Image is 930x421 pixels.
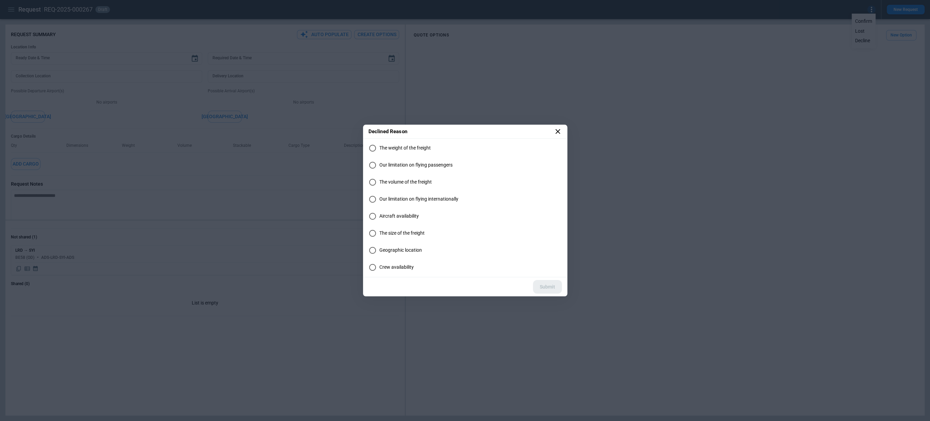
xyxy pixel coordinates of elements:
[379,179,432,185] span: The volume of the freight
[379,145,431,151] span: The weight of the freight
[379,264,414,270] span: Crew availability
[363,125,567,139] h2: Declined Reason
[379,247,422,253] span: Geographic location
[379,196,458,202] span: Our limitation on flying internationally
[379,162,453,168] span: Our limitation on flying passengers
[379,230,425,236] span: The size of the freight
[379,213,419,219] span: Aircraft availability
